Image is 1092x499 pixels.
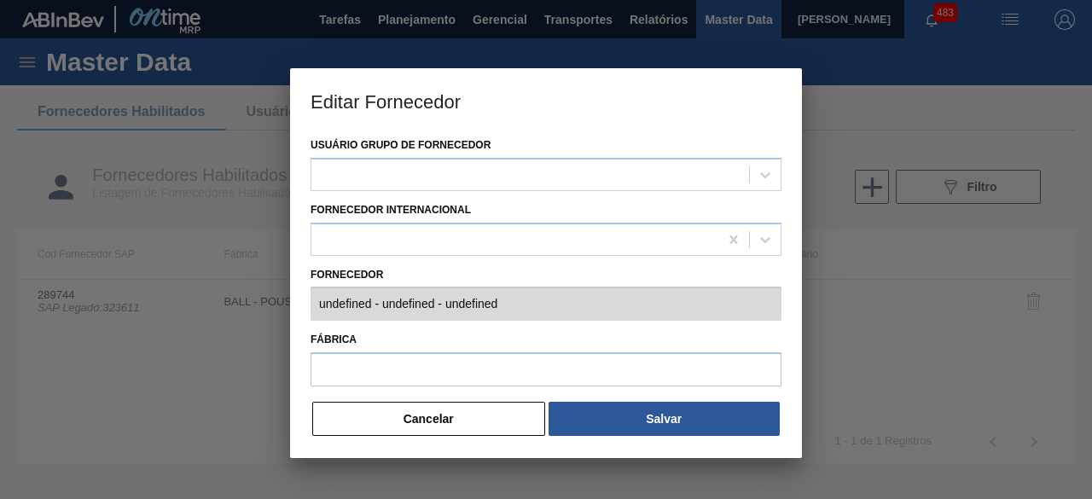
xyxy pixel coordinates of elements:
label: Usuário Grupo de Fornecedor [311,139,491,151]
label: Fornecedor Internacional [311,204,471,216]
h3: Editar Fornecedor [290,68,802,133]
button: Cancelar [312,402,545,436]
button: Salvar [549,402,780,436]
label: Fábrica [311,328,781,352]
label: Fornecedor [311,263,781,287]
